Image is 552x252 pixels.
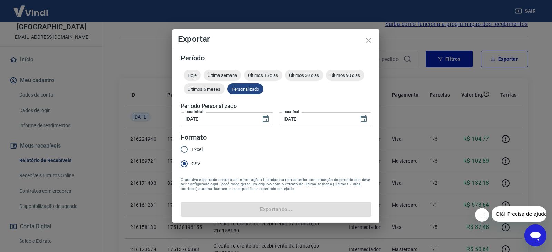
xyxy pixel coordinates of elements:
[227,83,263,94] div: Personalizado
[184,83,225,94] div: Últimos 6 meses
[279,112,354,125] input: DD/MM/YYYY
[475,208,489,222] iframe: Fechar mensagem
[285,73,323,78] span: Últimos 30 dias
[204,73,241,78] span: Última semana
[360,32,377,49] button: close
[227,87,263,92] span: Personalizado
[184,73,201,78] span: Hoje
[285,70,323,81] div: Últimos 30 dias
[357,112,371,126] button: Choose date, selected date is 31 de jul de 2025
[326,73,364,78] span: Últimos 90 dias
[244,70,282,81] div: Últimos 15 dias
[184,70,201,81] div: Hoje
[244,73,282,78] span: Últimos 15 dias
[181,132,207,142] legend: Formato
[259,112,273,126] button: Choose date, selected date is 28 de jul de 2025
[204,70,241,81] div: Última semana
[191,160,200,168] span: CSV
[178,35,374,43] h4: Exportar
[184,87,225,92] span: Últimos 6 meses
[181,54,371,61] h5: Período
[524,224,546,246] iframe: Botão para abrir a janela de mensagens
[181,112,256,125] input: DD/MM/YYYY
[181,103,371,110] h5: Período Personalizado
[326,70,364,81] div: Últimos 90 dias
[191,146,203,153] span: Excel
[181,178,371,191] span: O arquivo exportado conterá as informações filtradas na tela anterior com exceção do período que ...
[284,109,299,114] label: Data final
[492,206,546,222] iframe: Mensagem da empresa
[4,5,58,10] span: Olá! Precisa de ajuda?
[186,109,203,114] label: Data inicial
